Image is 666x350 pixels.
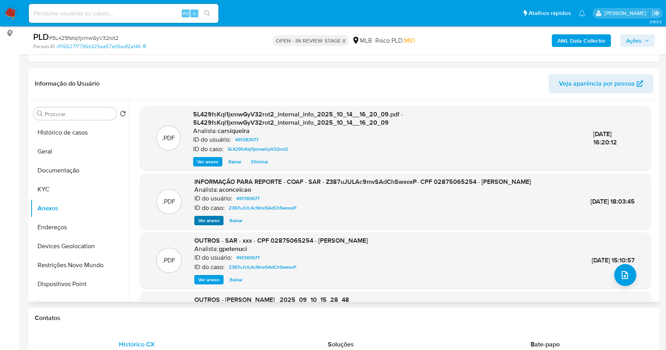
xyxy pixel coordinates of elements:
[404,36,415,45] span: MID
[649,19,662,25] span: 3.163.0
[194,216,224,225] button: Ver anexo
[229,262,296,272] span: Z387uJULAc9mvSAdChSwxexP
[194,204,225,212] p: ID do caso:
[219,245,247,253] h6: gpetenuci
[549,74,653,93] button: Veja aparência por pessoa
[251,158,268,166] span: Eliminar
[193,136,231,144] p: ID do usuário:
[224,144,291,154] a: 5L429fsKqi1jxmwGyV32rot2
[273,35,349,46] p: OPEN - IN REVIEW STAGE II
[593,129,617,147] span: [DATE] 16:20:12
[193,110,403,127] span: 5L429fsKqi1jxmwGyV32rot2_internal_info_2025_10_14__16_20_09.pdf - 5L429fsKqi1jxmwGyV32rot2_intern...
[229,203,296,213] span: Z387uJULAc9mvSAdChSwxexP
[49,34,119,42] span: # 5L429fsKqi1jxmwGyV32rot2
[30,237,129,256] button: Devices Geolocation
[219,186,251,194] h6: aconceicao
[194,177,531,186] span: INFORMAÇÃO PARA REPORTE - COAF - SAR - Z387uJULAc9mvSAdChSwxexP- CPF 02875065254 - [PERSON_NAME]
[614,264,636,286] button: upload-file
[230,276,243,284] span: Baixar
[198,217,220,225] span: Ver anexo
[182,9,189,17] span: Alt
[199,8,215,19] button: search-icon
[194,263,225,271] p: ID do caso:
[233,194,263,203] a: 491383677
[33,30,49,43] b: PLD
[352,36,372,45] div: MLB
[194,295,349,304] span: OUTROS - [PERSON_NAME] _2025_09_10_15_28_48
[375,36,415,45] span: Risco PLD:
[236,253,260,262] span: 491383677
[163,256,176,265] p: .PDF
[557,34,606,47] b: AML Data Collector
[529,9,571,17] span: Atalhos rápidos
[652,9,660,17] a: Sair
[37,110,43,117] button: Procurar
[194,245,218,253] p: Analista:
[35,80,100,88] h1: Informação do Usuário
[30,256,129,275] button: Restrições Novo Mundo
[30,199,129,218] button: Anexos
[226,216,246,225] button: Baixar
[228,158,241,166] span: Baixar
[591,197,635,206] span: [DATE] 18:03:45
[621,34,655,47] button: Ações
[233,253,263,262] a: 491383677
[604,9,649,17] p: carla.siqueira@mercadolivre.com
[230,217,243,225] span: Baixar
[247,157,272,167] button: Eliminar
[30,123,129,142] button: Histórico de casos
[559,74,635,93] span: Veja aparência por pessoa
[198,276,220,284] span: Ver anexo
[33,43,55,50] b: Person ID
[193,127,217,135] p: Analista:
[45,110,113,118] input: Procurar
[30,142,129,161] button: Geral
[224,157,245,167] button: Baixar
[30,161,129,180] button: Documentação
[531,340,560,349] span: Bate-papo
[194,275,224,284] button: Ver anexo
[30,218,129,237] button: Endereços
[228,144,288,154] span: 5L429fsKqi1jxmwGyV32rot2
[232,135,262,144] a: 491383677
[162,134,175,142] p: .PDF
[163,197,176,206] p: .PDF
[226,203,299,213] a: Z387uJULAc9mvSAdChSwxexP
[592,256,635,265] span: [DATE] 15:10:57
[194,195,232,202] p: ID do usuário:
[193,9,196,17] span: s
[194,236,368,245] span: OUTROS - SAR - xxx - CPF 02875065254 - [PERSON_NAME]
[328,340,354,349] span: Soluções
[194,254,232,262] p: ID do usuário:
[552,34,611,47] button: AML Data Collector
[30,275,129,294] button: Dispositivos Point
[119,340,155,349] span: Histórico CX
[30,180,129,199] button: KYC
[29,8,218,19] input: Pesquise usuários ou casos...
[235,135,258,144] span: 491383677
[193,157,222,167] button: Ver anexo
[194,186,218,194] p: Analista:
[120,110,126,119] button: Retornar ao pedido padrão
[579,10,585,17] a: Notificações
[226,275,246,284] button: Baixar
[56,43,146,50] a: cf115627f7795b325ae57e06edf2a146
[35,314,653,322] h1: Contatos
[30,294,129,313] button: Items
[626,34,642,47] span: Ações
[218,127,250,135] h6: carsiqueira
[193,145,224,153] p: ID do caso:
[236,194,260,203] span: 491383677
[226,262,299,272] a: Z387uJULAc9mvSAdChSwxexP
[197,158,218,166] span: Ver anexo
